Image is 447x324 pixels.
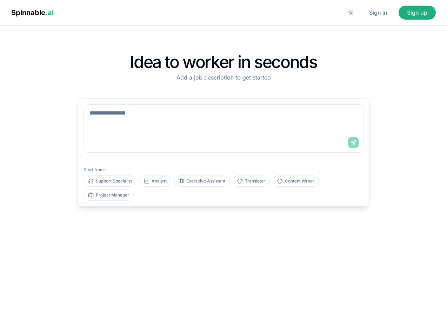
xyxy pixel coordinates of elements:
[174,175,230,187] button: Executive Assistant
[399,6,436,20] button: Sign up
[84,189,134,201] button: Project Manager
[84,175,136,187] button: Support Specialist
[361,6,396,20] button: Sign in
[233,175,270,187] button: Translator
[11,8,54,17] span: Spinnable
[78,73,369,82] p: Add a job description to get started
[344,6,358,20] button: Switch to dark mode
[139,175,171,187] button: Analyst
[78,54,369,70] h1: Idea to worker in seconds
[84,167,363,173] p: Start from:
[45,8,54,17] span: .ai
[273,175,319,187] button: Content Writer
